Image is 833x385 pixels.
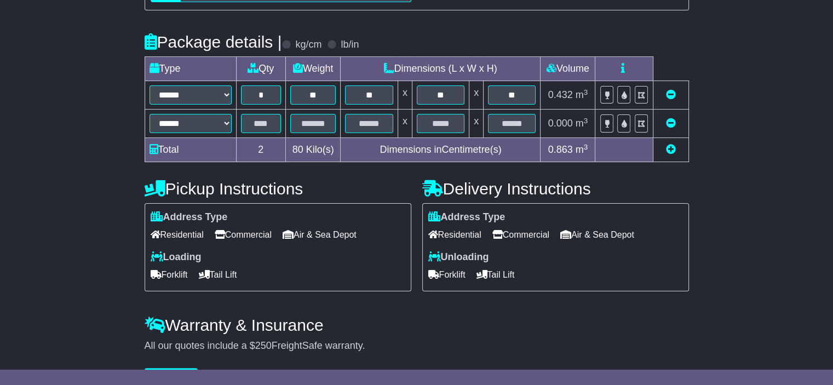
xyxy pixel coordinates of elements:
[548,118,573,129] span: 0.000
[215,226,272,243] span: Commercial
[584,143,588,151] sup: 3
[398,81,412,110] td: x
[560,226,634,243] span: Air & Sea Depot
[469,110,484,138] td: x
[145,57,236,81] td: Type
[151,266,188,283] span: Forklift
[341,57,541,81] td: Dimensions (L x W x H)
[428,251,489,263] label: Unloading
[428,266,466,283] span: Forklift
[576,144,588,155] span: m
[666,144,676,155] a: Add new item
[422,180,689,198] h4: Delivery Instructions
[428,211,505,223] label: Address Type
[151,211,228,223] label: Address Type
[236,57,285,81] td: Qty
[285,57,341,81] td: Weight
[666,118,676,129] a: Remove this item
[428,226,481,243] span: Residential
[548,144,573,155] span: 0.863
[236,138,285,162] td: 2
[584,117,588,125] sup: 3
[199,266,237,283] span: Tail Lift
[584,88,588,96] sup: 3
[295,39,321,51] label: kg/cm
[151,226,204,243] span: Residential
[476,266,515,283] span: Tail Lift
[576,118,588,129] span: m
[492,226,549,243] span: Commercial
[145,138,236,162] td: Total
[145,340,689,352] div: All our quotes include a $ FreightSafe warranty.
[151,251,202,263] label: Loading
[145,33,282,51] h4: Package details |
[285,138,341,162] td: Kilo(s)
[548,89,573,100] span: 0.432
[145,316,689,334] h4: Warranty & Insurance
[255,340,272,351] span: 250
[292,144,303,155] span: 80
[283,226,357,243] span: Air & Sea Depot
[145,180,411,198] h4: Pickup Instructions
[666,89,676,100] a: Remove this item
[398,110,412,138] td: x
[541,57,595,81] td: Volume
[576,89,588,100] span: m
[341,138,541,162] td: Dimensions in Centimetre(s)
[469,81,484,110] td: x
[341,39,359,51] label: lb/in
